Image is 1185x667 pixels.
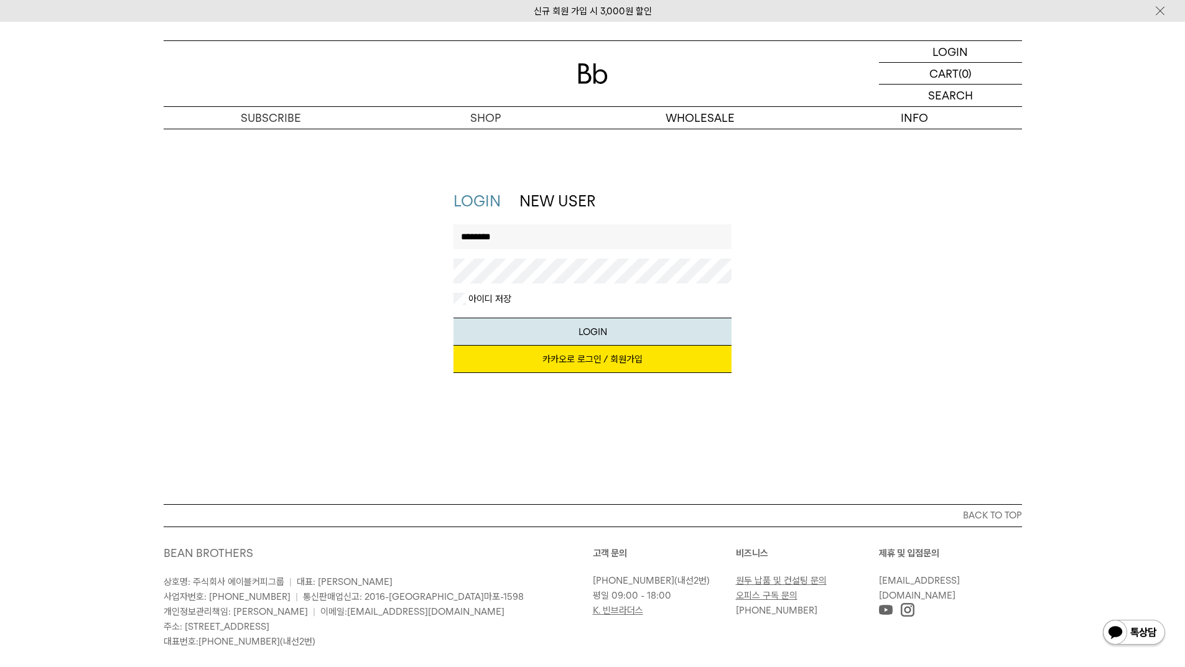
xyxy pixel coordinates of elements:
a: 오피스 구독 문의 [736,590,797,601]
span: 통신판매업신고: 2016-[GEOGRAPHIC_DATA]마포-1598 [303,591,524,602]
p: SEARCH [928,85,973,106]
a: [PHONE_NUMBER] [736,605,817,616]
a: BEAN BROTHERS [164,546,253,559]
label: 아이디 저장 [466,293,511,305]
a: 원두 납품 및 컨설팅 문의 [736,575,827,586]
img: 로고 [578,63,608,84]
a: 신규 회원 가입 시 3,000원 할인 [534,6,652,17]
span: 주소: [STREET_ADDRESS] [164,621,269,632]
img: 카카오톡 채널 1:1 채팅 버튼 [1102,619,1166,648]
a: SHOP [378,107,593,129]
p: 비즈니스 [736,546,879,561]
a: K. 빈브라더스 [593,605,643,616]
span: | [295,591,298,602]
a: [PHONE_NUMBER] [593,575,674,586]
p: 고객 문의 [593,546,736,561]
a: [EMAIL_ADDRESS][DOMAIN_NAME] [879,575,960,601]
a: SUBSCRIBE [164,107,378,129]
a: LOGIN [879,41,1022,63]
span: 사업자번호: [PHONE_NUMBER] [164,591,290,602]
p: 제휴 및 입점문의 [879,546,1022,561]
span: 대표: [PERSON_NAME] [297,576,393,587]
span: 이메일: [320,606,504,617]
a: LOGIN [453,192,501,210]
p: (0) [959,63,972,84]
button: BACK TO TOP [164,504,1022,527]
p: CART [929,63,959,84]
button: LOGIN [453,318,732,346]
span: | [289,576,292,587]
a: [PHONE_NUMBER] [198,636,280,647]
a: [EMAIL_ADDRESS][DOMAIN_NAME] [347,606,504,617]
p: INFO [807,107,1022,129]
p: WHOLESALE [593,107,807,129]
p: (내선2번) [593,573,730,588]
span: 상호명: 주식회사 에이블커피그룹 [164,576,284,587]
a: CART (0) [879,63,1022,85]
p: LOGIN [932,41,968,62]
p: 평일 09:00 - 18:00 [593,588,730,603]
a: 카카오로 로그인 / 회원가입 [453,346,732,373]
a: NEW USER [519,192,595,210]
span: 개인정보관리책임: [PERSON_NAME] [164,606,308,617]
span: | [313,606,315,617]
span: 대표번호: (내선2번) [164,636,315,647]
